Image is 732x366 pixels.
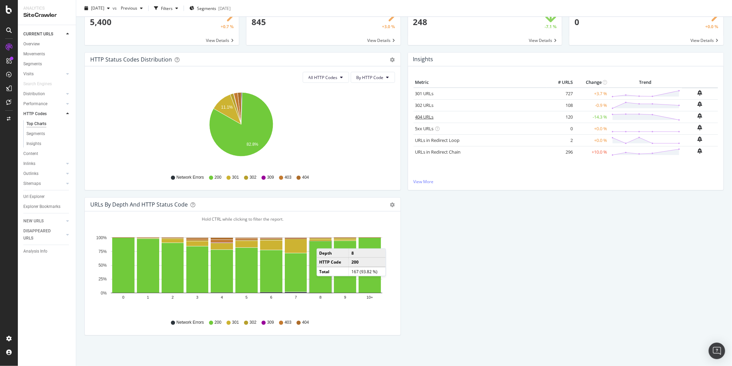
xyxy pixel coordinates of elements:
[96,235,107,240] text: 100%
[23,110,64,118] a: HTTP Codes
[698,148,702,154] div: bell-plus
[23,203,60,210] div: Explorer Bookmarks
[23,150,71,157] a: Content
[101,291,107,296] text: 0%
[698,113,702,119] div: bell-plus
[284,175,291,180] span: 403
[303,72,349,83] button: All HTTP Codes
[197,5,216,11] span: Segments
[415,114,434,120] a: 404 URLs
[270,296,272,300] text: 6
[302,320,309,325] span: 404
[698,90,702,96] div: bell-plus
[232,175,239,180] span: 301
[349,267,385,276] td: 167 (93.82 %)
[26,130,71,137] a: Segments
[23,100,47,108] div: Performance
[295,296,297,300] text: 7
[415,125,434,132] a: 5xx URLs
[245,296,247,300] text: 5
[11,18,16,23] img: website_grey.svg
[414,77,547,88] th: Metric
[23,51,45,58] div: Movements
[574,111,609,123] td: -14.3 %
[147,296,149,300] text: 1
[547,111,574,123] td: 120
[82,3,113,14] button: [DATE]
[319,296,322,300] text: 8
[23,180,64,187] a: Sitemaps
[609,77,682,88] th: Trend
[23,150,38,157] div: Content
[247,142,258,147] text: 82.8%
[27,41,61,45] div: Domain Overview
[317,267,349,276] td: Total
[23,31,64,38] a: CURRENT URLS
[23,160,35,167] div: Inlinks
[23,193,45,200] div: Url Explorer
[23,80,59,88] a: Search Engines
[23,60,71,68] a: Segments
[23,248,71,255] a: Analysis Info
[98,249,107,254] text: 75%
[90,88,392,168] svg: A chart.
[176,175,204,180] span: Network Errors
[415,102,434,108] a: 302 URLs
[415,137,460,143] a: URLs in Redirect Loop
[221,105,233,110] text: 11.1%
[574,134,609,146] td: +0.0 %
[267,175,274,180] span: 309
[214,175,221,180] span: 200
[151,3,181,14] button: Filters
[23,110,47,118] div: HTTP Codes
[122,296,124,300] text: 0
[709,343,725,359] div: Open Intercom Messenger
[351,72,395,83] button: By HTTP Code
[574,99,609,111] td: -0.9 %
[23,180,41,187] div: Sitemaps
[317,258,349,267] td: HTTP Code
[11,11,16,16] img: logo_orange.svg
[23,70,34,78] div: Visits
[187,3,233,14] button: Segments[DATE]
[547,99,574,111] td: 108
[23,80,52,88] div: Search Engines
[349,249,385,258] td: 8
[18,18,75,23] div: Domain: [DOMAIN_NAME]
[23,170,38,177] div: Outlinks
[414,179,718,185] a: View More
[23,60,42,68] div: Segments
[118,5,137,11] span: Previous
[574,146,609,158] td: +10.0 %
[113,5,118,11] span: vs
[23,228,64,242] a: DISAPPEARED URLS
[302,175,309,180] span: 404
[23,41,40,48] div: Overview
[574,88,609,100] td: +3.7 %
[23,90,64,98] a: Distribution
[415,90,434,97] a: 301 URLs
[20,40,25,45] img: tab_domain_overview_orange.svg
[176,320,204,325] span: Network Errors
[118,3,146,14] button: Previous
[23,193,71,200] a: Url Explorer
[23,218,64,225] a: NEW URLS
[390,57,395,62] div: gear
[23,170,64,177] a: Outlinks
[547,77,574,88] th: # URLS
[218,5,231,11] div: [DATE]
[90,201,188,208] div: URLs by Depth and HTTP Status Code
[284,320,291,325] span: 403
[26,120,71,127] a: Top Charts
[317,249,349,258] td: Depth
[23,228,58,242] div: DISAPPEARED URLS
[19,11,34,16] div: v 4.0.25
[23,100,64,108] a: Performance
[77,41,113,45] div: Keywords by Traffic
[413,55,433,64] h4: Insights
[267,320,274,325] span: 309
[26,120,46,127] div: Top Charts
[547,123,574,134] td: 0
[574,77,609,88] th: Change
[26,130,45,137] div: Segments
